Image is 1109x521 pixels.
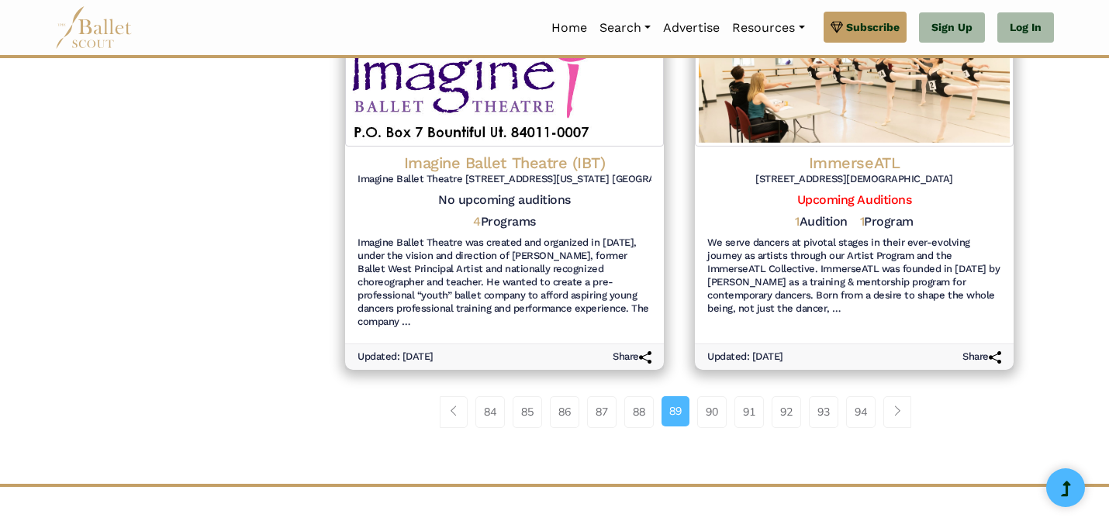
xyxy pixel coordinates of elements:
h6: Updated: [DATE] [707,350,783,364]
h5: No upcoming auditions [358,192,651,209]
h4: Imagine Ballet Theatre (IBT) [358,153,651,173]
a: 85 [513,396,542,427]
a: Sign Up [919,12,985,43]
a: 91 [734,396,764,427]
a: 92 [772,396,801,427]
h6: [STREET_ADDRESS][DEMOGRAPHIC_DATA] [707,173,1001,186]
h5: Audition [795,214,848,230]
a: Log In [997,12,1054,43]
h6: Imagine Ballet Theatre [STREET_ADDRESS][US_STATE] [GEOGRAPHIC_DATA], [US_STATE] 84401 [358,173,651,186]
a: 94 [846,396,876,427]
a: Upcoming Auditions [797,192,911,207]
h6: We serve dancers at pivotal stages in their ever-evolving journey as artists through our Artist P... [707,236,1001,315]
a: 89 [662,396,689,426]
h6: Updated: [DATE] [358,350,434,364]
h4: ImmerseATL [707,153,1001,173]
h5: Programs [473,214,536,230]
a: 88 [624,396,654,427]
span: 4 [473,214,481,229]
nav: Page navigation example [440,396,920,427]
h5: Program [860,214,914,230]
a: 84 [475,396,505,427]
h6: Share [962,350,1001,364]
span: 1 [795,214,800,229]
a: Resources [726,12,810,44]
a: 90 [697,396,727,427]
a: 86 [550,396,579,427]
a: Home [545,12,593,44]
img: gem.svg [831,19,843,36]
a: Advertise [657,12,726,44]
h6: Imagine Ballet Theatre was created and organized in [DATE], under the vision and direction of [PE... [358,236,651,328]
span: Subscribe [846,19,900,36]
a: Subscribe [824,12,907,43]
a: 87 [587,396,617,427]
a: 93 [809,396,838,427]
span: 1 [860,214,865,229]
h6: Share [613,350,651,364]
a: Search [593,12,657,44]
